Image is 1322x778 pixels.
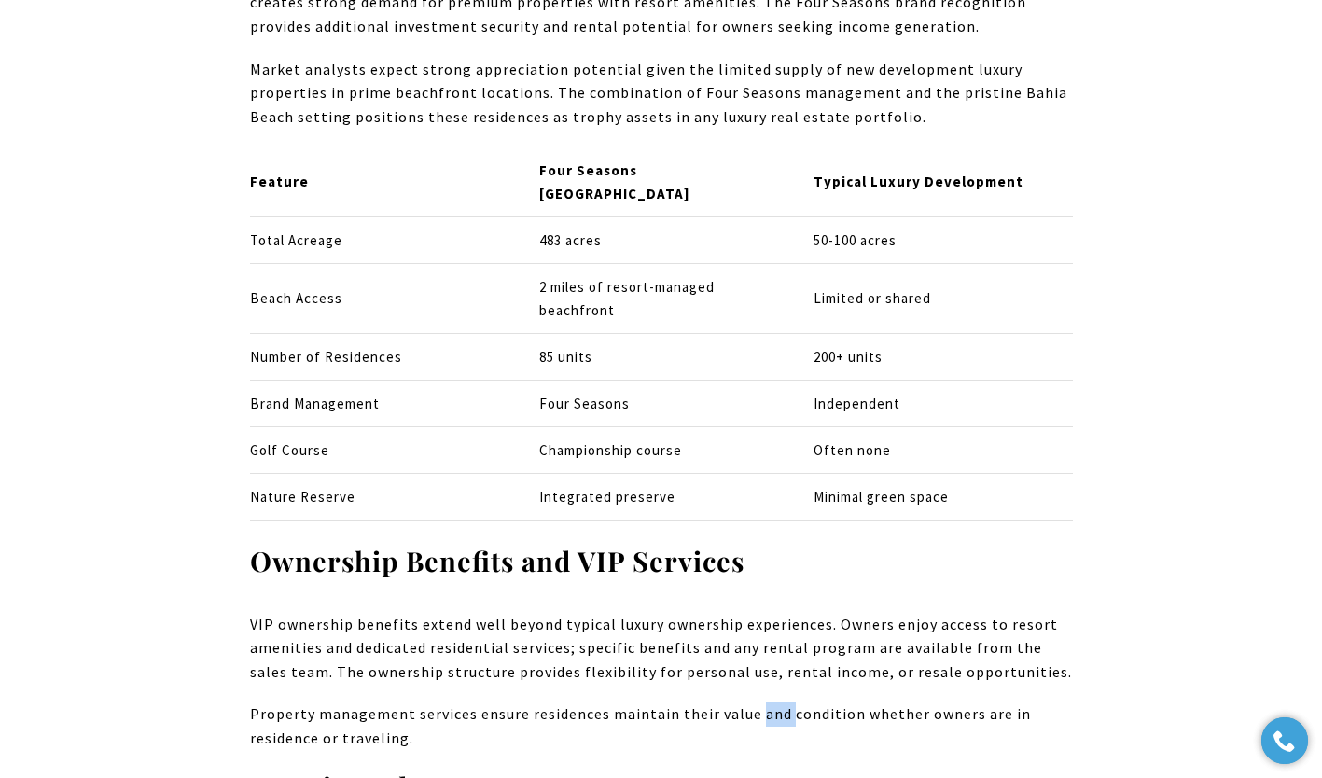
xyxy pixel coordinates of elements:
[250,393,508,416] p: Brand Management
[539,486,783,509] p: Integrated preserve
[250,486,508,509] p: Nature Reserve
[250,543,744,578] strong: Ownership Benefits and VIP Services
[814,439,1072,463] p: Often none
[250,346,508,369] p: Number of Residences
[814,393,1072,416] p: Independent
[250,58,1073,130] p: Market analysts expect strong appreciation potential given the limited supply of new development ...
[250,439,508,463] p: Golf Course
[814,287,1072,311] p: Limited or shared
[539,160,783,206] p: Four Seasons [GEOGRAPHIC_DATA]
[250,171,508,194] p: Feature
[250,702,1073,750] p: Property management services ensure residences maintain their value and condition whether owners ...
[814,486,1072,509] p: Minimal green space
[250,287,508,311] p: Beach Access
[250,229,508,253] p: Total Acreage
[539,229,783,253] p: 483 acres
[539,276,783,323] p: 2 miles of resort-managed beachfront
[814,171,1072,194] p: Typical Luxury Development
[814,346,1072,369] p: 200+ units
[814,229,1072,253] p: 50-100 acres
[539,393,783,416] p: Four Seasons
[539,346,783,369] p: 85 units
[539,439,783,463] p: Championship course
[250,613,1073,685] p: VIP ownership benefits extend well beyond typical luxury ownership experiences. Owners enjoy acce...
